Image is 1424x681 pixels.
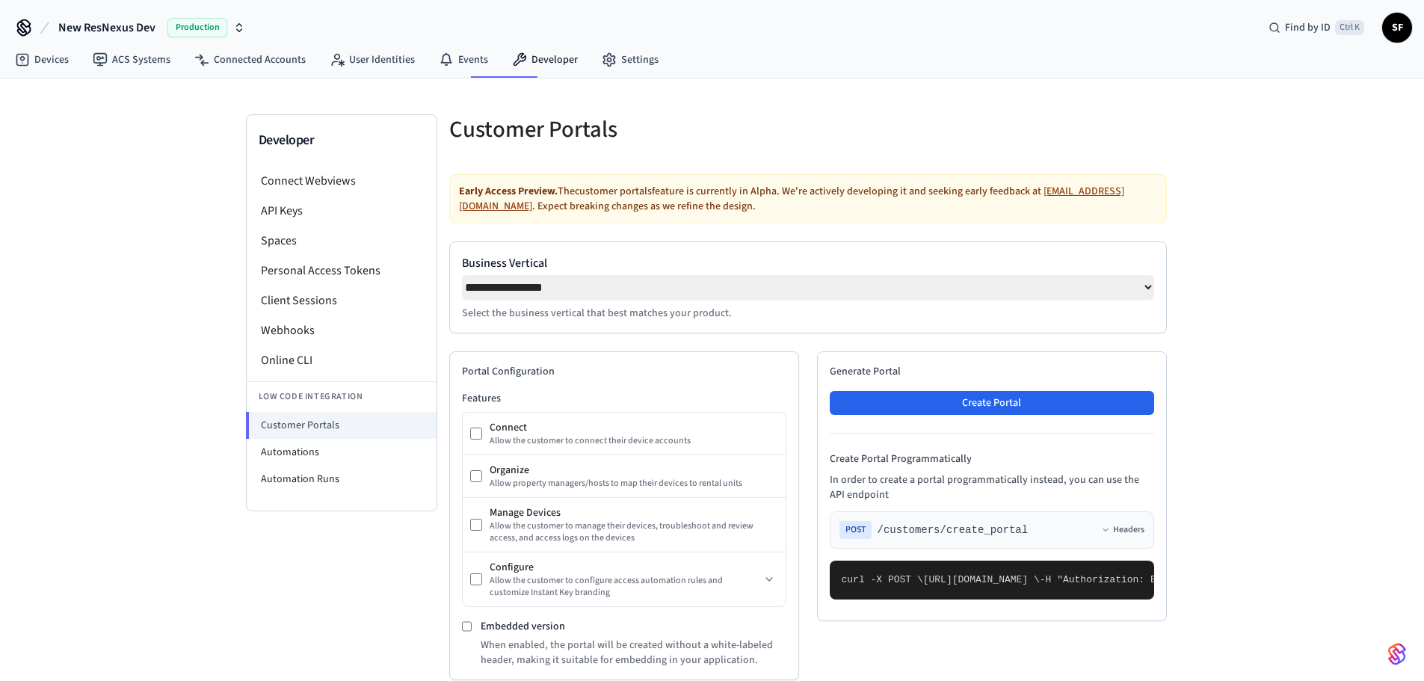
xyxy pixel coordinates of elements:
[490,560,760,575] div: Configure
[462,391,786,406] h3: Features
[3,46,81,73] a: Devices
[462,254,1154,272] label: Business Vertical
[247,439,437,466] li: Automations
[449,114,799,145] h5: Customer Portals
[1335,20,1364,35] span: Ctrl K
[459,184,558,199] strong: Early Access Preview.
[449,174,1167,224] div: The customer portals feature is currently in Alpha. We're actively developing it and seeking earl...
[1101,524,1144,536] button: Headers
[247,345,437,375] li: Online CLI
[247,166,437,196] li: Connect Webviews
[490,420,778,435] div: Connect
[427,46,500,73] a: Events
[58,19,155,37] span: New ResNexus Dev
[1388,642,1406,666] img: SeamLogoGradient.69752ec5.svg
[247,381,437,412] li: Low Code Integration
[318,46,427,73] a: User Identities
[167,18,227,37] span: Production
[500,46,590,73] a: Developer
[830,391,1154,415] button: Create Portal
[490,463,778,478] div: Organize
[830,452,1154,466] h4: Create Portal Programmatically
[1257,14,1376,41] div: Find by IDCtrl K
[247,315,437,345] li: Webhooks
[462,364,786,379] h2: Portal Configuration
[81,46,182,73] a: ACS Systems
[878,523,1029,537] span: /customers/create_portal
[490,478,778,490] div: Allow property managers/hosts to map their devices to rental units
[842,574,923,585] span: curl -X POST \
[247,286,437,315] li: Client Sessions
[247,196,437,226] li: API Keys
[830,364,1154,379] h2: Generate Portal
[1040,574,1319,585] span: -H "Authorization: Bearer seam_api_key_123456" \
[247,226,437,256] li: Spaces
[490,575,760,599] div: Allow the customer to configure access automation rules and customize Instant Key branding
[481,638,786,668] p: When enabled, the portal will be created without a white-labeled header, making it suitable for e...
[259,130,425,151] h3: Developer
[839,521,872,539] span: POST
[923,574,1040,585] span: [URL][DOMAIN_NAME] \
[182,46,318,73] a: Connected Accounts
[1384,14,1411,41] span: SF
[590,46,671,73] a: Settings
[459,184,1124,214] a: [EMAIL_ADDRESS][DOMAIN_NAME]
[247,256,437,286] li: Personal Access Tokens
[490,435,778,447] div: Allow the customer to connect their device accounts
[830,472,1154,502] p: In order to create a portal programmatically instead, you can use the API endpoint
[481,619,565,634] label: Embedded version
[247,466,437,493] li: Automation Runs
[1285,20,1331,35] span: Find by ID
[246,412,437,439] li: Customer Portals
[1382,13,1412,43] button: SF
[462,306,1154,321] p: Select the business vertical that best matches your product.
[490,520,778,544] div: Allow the customer to manage their devices, troubleshoot and review access, and access logs on th...
[490,505,778,520] div: Manage Devices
